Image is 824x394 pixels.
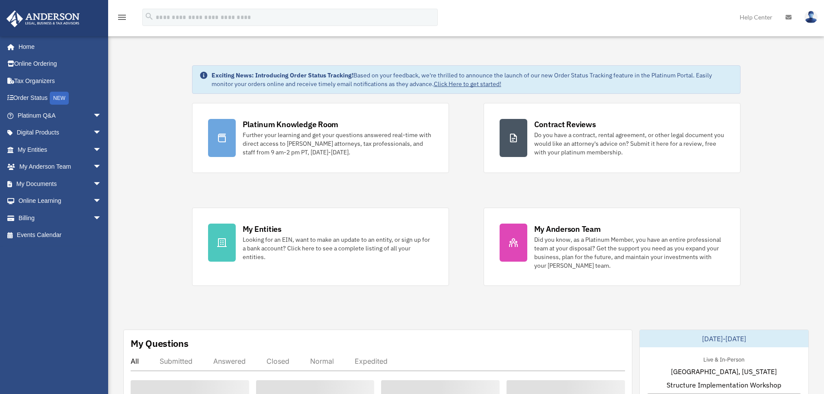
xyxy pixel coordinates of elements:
a: Digital Productsarrow_drop_down [6,124,115,141]
a: My Entities Looking for an EIN, want to make an update to an entity, or sign up for a bank accoun... [192,208,449,286]
i: search [144,12,154,21]
div: Answered [213,357,246,365]
span: Structure Implementation Workshop [667,380,781,390]
div: Submitted [160,357,192,365]
span: arrow_drop_down [93,158,110,176]
strong: Exciting News: Introducing Order Status Tracking! [212,71,353,79]
span: arrow_drop_down [93,107,110,125]
div: All [131,357,139,365]
span: arrow_drop_down [93,175,110,193]
div: Based on your feedback, we're thrilled to announce the launch of our new Order Status Tracking fe... [212,71,733,88]
div: Contract Reviews [534,119,596,130]
div: Do you have a contract, rental agreement, or other legal document you would like an attorney's ad... [534,131,725,157]
div: Platinum Knowledge Room [243,119,339,130]
a: Events Calendar [6,227,115,244]
div: Expedited [355,357,388,365]
div: My Anderson Team [534,224,601,234]
span: arrow_drop_down [93,124,110,142]
span: arrow_drop_down [93,141,110,159]
a: Online Learningarrow_drop_down [6,192,115,210]
div: My Questions [131,337,189,350]
span: [GEOGRAPHIC_DATA], [US_STATE] [671,366,777,377]
div: Looking for an EIN, want to make an update to an entity, or sign up for a bank account? Click her... [243,235,433,261]
a: My Documentsarrow_drop_down [6,175,115,192]
div: Closed [266,357,289,365]
span: arrow_drop_down [93,209,110,227]
a: My Anderson Teamarrow_drop_down [6,158,115,176]
div: Did you know, as a Platinum Member, you have an entire professional team at your disposal? Get th... [534,235,725,270]
div: My Entities [243,224,282,234]
div: [DATE]-[DATE] [640,330,808,347]
a: My Anderson Team Did you know, as a Platinum Member, you have an entire professional team at your... [484,208,741,286]
a: Home [6,38,110,55]
a: Billingarrow_drop_down [6,209,115,227]
span: arrow_drop_down [93,192,110,210]
div: Normal [310,357,334,365]
a: Platinum Q&Aarrow_drop_down [6,107,115,124]
a: menu [117,15,127,22]
a: Contract Reviews Do you have a contract, rental agreement, or other legal document you would like... [484,103,741,173]
i: menu [117,12,127,22]
a: Order StatusNEW [6,90,115,107]
div: Further your learning and get your questions answered real-time with direct access to [PERSON_NAM... [243,131,433,157]
div: NEW [50,92,69,105]
div: Live & In-Person [696,354,751,363]
img: User Pic [805,11,818,23]
a: Tax Organizers [6,72,115,90]
a: Click Here to get started! [434,80,501,88]
a: My Entitiesarrow_drop_down [6,141,115,158]
a: Platinum Knowledge Room Further your learning and get your questions answered real-time with dire... [192,103,449,173]
img: Anderson Advisors Platinum Portal [4,10,82,27]
a: Online Ordering [6,55,115,73]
